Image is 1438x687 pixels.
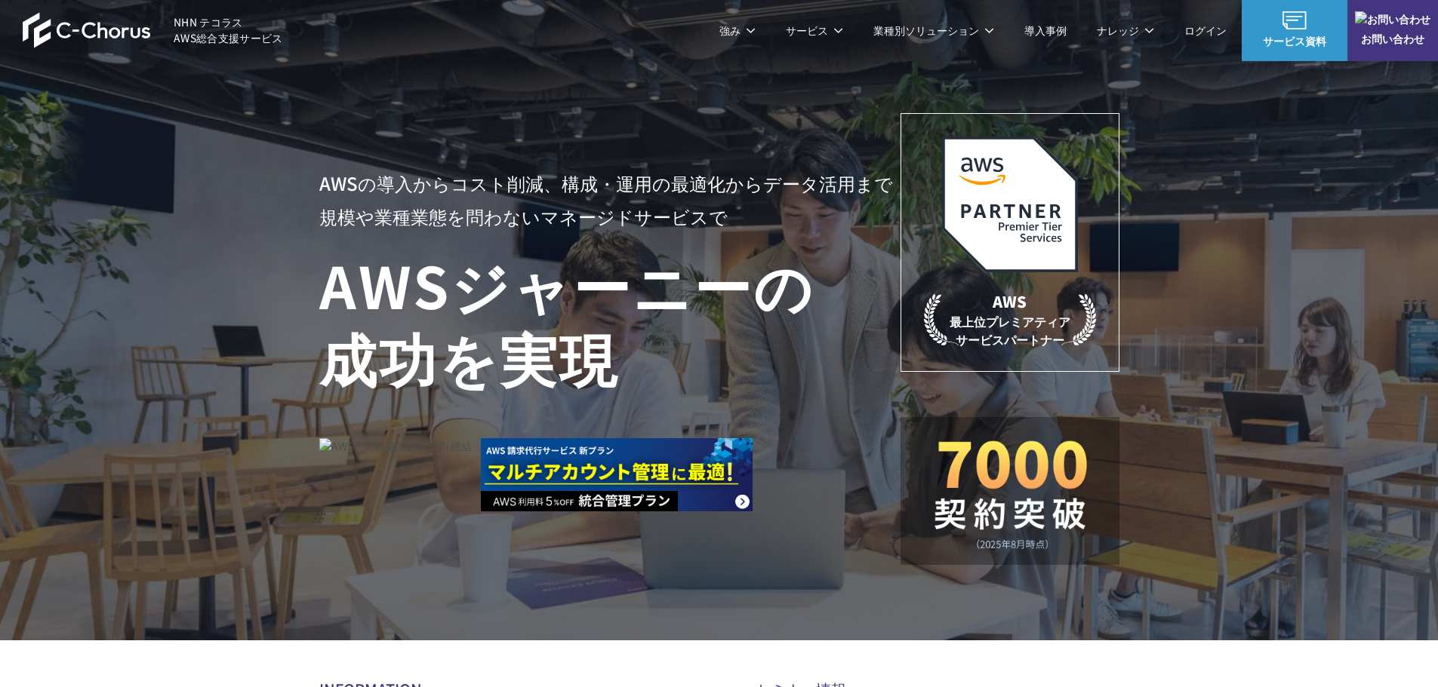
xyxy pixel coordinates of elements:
a: ログイン [1184,23,1227,38]
p: 強み [719,23,756,38]
p: AWSの導入からコスト削減、 構成・運用の最適化からデータ活用まで 規模や業種業態を問わない マネージドサービスで [319,167,901,233]
a: 導入事例 [1024,23,1067,38]
img: AWS請求代行サービス 統合管理プラン [481,438,753,511]
img: AWSプレミアティアサービスパートナー [942,136,1078,272]
img: AWS総合支援サービス C-Chorus サービス資料 [1282,11,1307,29]
p: 最上位プレミアティア サービスパートナー [924,290,1096,348]
p: 業種別ソリューション [873,23,994,38]
img: AWSとの戦略的協業契約 締結 [319,438,472,454]
img: 契約件数 [931,440,1089,550]
em: AWS [993,290,1027,312]
h1: AWS ジャーニーの 成功を実現 [319,248,901,393]
span: お問い合わせ [1347,31,1438,47]
p: ナレッジ [1097,23,1154,38]
img: お問い合わせ [1355,11,1430,27]
a: AWSとの戦略的協業契約 締結 [319,438,472,511]
p: サービス [786,23,843,38]
span: NHN テコラス AWS総合支援サービス [174,14,283,46]
span: サービス資料 [1242,33,1347,49]
a: AWS総合支援サービス C-Chorus NHN テコラスAWS総合支援サービス [23,12,283,48]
